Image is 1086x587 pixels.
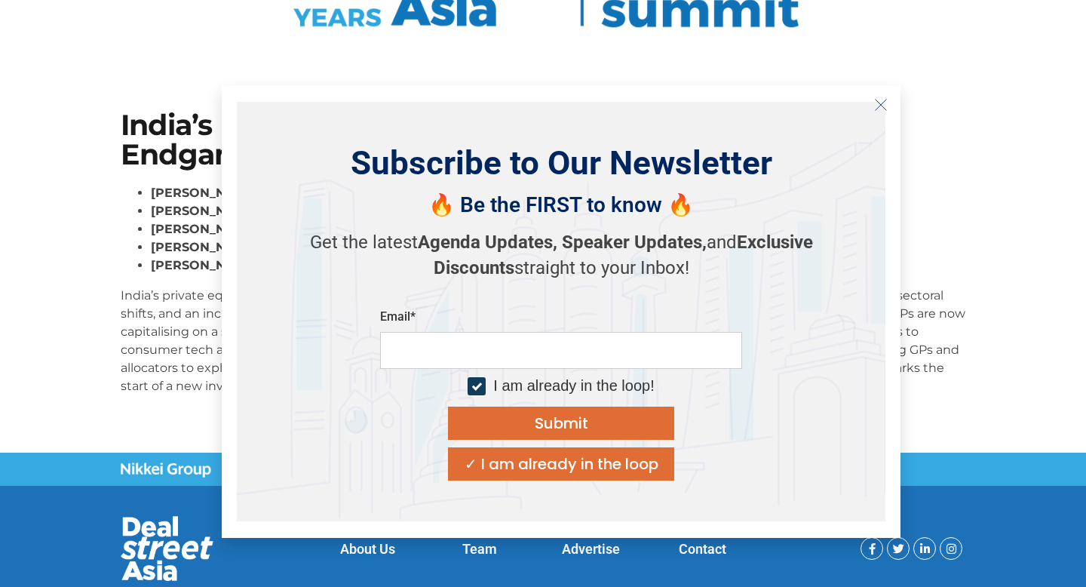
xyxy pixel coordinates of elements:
a: Contact [679,541,726,557]
a: Team [462,541,497,557]
h1: India’s Private Equity Comeback: Exits, Evolution, and Endgames [121,111,965,169]
li: , Correspondent, [151,257,965,275]
li: , Partner, Co-Head of Emerging Markets, [151,202,965,220]
strong: [PERSON_NAME] [151,240,259,254]
li: , Founder & Managing Partner, [151,238,965,257]
strong: [PERSON_NAME] [151,222,259,236]
p: India’s private equity market is entering a new phase – one defined not by dry powder or delayed ... [121,287,965,395]
li: , Partner, CEO & Founder, [151,220,965,238]
li: , Head of Impact & MD, Private Equity, [151,184,965,202]
strong: [PERSON_NAME] [151,204,259,218]
img: Nikkei Group [121,463,211,478]
strong: [PERSON_NAME] [151,186,259,200]
a: Advertise [562,541,620,557]
strong: [PERSON_NAME] [151,258,259,272]
a: About Us [340,541,395,557]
